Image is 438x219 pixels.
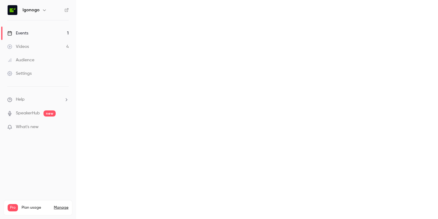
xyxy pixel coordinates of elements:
[16,110,40,117] a: SpeakerHub
[23,7,40,13] h6: Igonogo
[16,96,25,103] span: Help
[7,96,69,103] li: help-dropdown-opener
[7,44,29,50] div: Videos
[43,110,56,117] span: new
[7,57,34,63] div: Audience
[16,124,39,130] span: What's new
[8,204,18,211] span: Pro
[61,124,69,130] iframe: Noticeable Trigger
[54,205,68,210] a: Manage
[7,70,32,77] div: Settings
[7,30,28,36] div: Events
[8,5,17,15] img: Igonogo
[22,205,50,210] span: Plan usage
